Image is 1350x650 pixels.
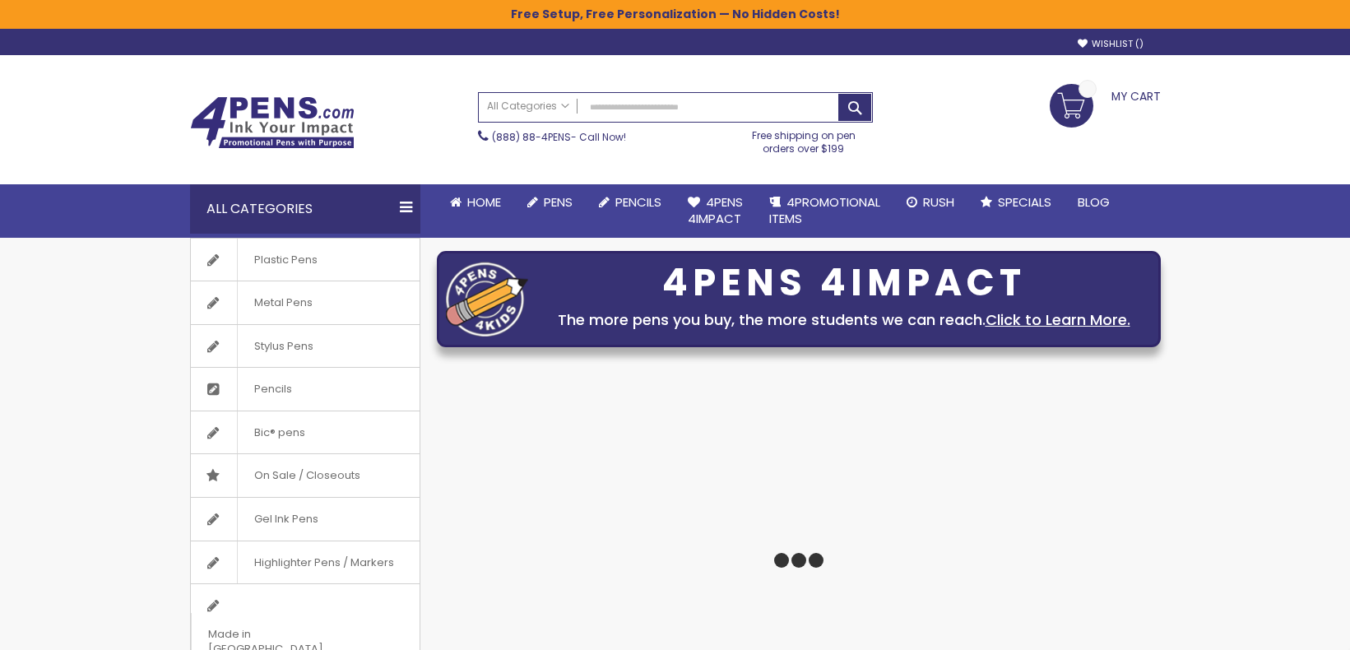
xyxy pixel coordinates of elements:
[735,123,873,156] div: Free shipping on pen orders over $199
[514,184,586,221] a: Pens
[191,281,420,324] a: Metal Pens
[191,541,420,584] a: Highlighter Pens / Markers
[437,184,514,221] a: Home
[536,266,1152,300] div: 4PENS 4IMPACT
[190,184,420,234] div: All Categories
[998,193,1051,211] span: Specials
[191,368,420,411] a: Pencils
[1078,193,1110,211] span: Blog
[237,498,335,541] span: Gel Ink Pens
[536,309,1152,332] div: The more pens you buy, the more students we can reach.
[190,96,355,149] img: 4Pens Custom Pens and Promotional Products
[1078,38,1144,50] a: Wishlist
[191,454,420,497] a: On Sale / Closeouts
[446,262,528,337] img: four_pen_logo.png
[967,184,1065,221] a: Specials
[492,130,571,144] a: (888) 88-4PENS
[688,193,743,227] span: 4Pens 4impact
[986,309,1130,330] a: Click to Learn More.
[1065,184,1123,221] a: Blog
[479,93,578,120] a: All Categories
[487,100,569,113] span: All Categories
[237,454,377,497] span: On Sale / Closeouts
[544,193,573,211] span: Pens
[237,239,334,281] span: Plastic Pens
[756,184,893,238] a: 4PROMOTIONALITEMS
[615,193,661,211] span: Pencils
[769,193,880,227] span: 4PROMOTIONAL ITEMS
[467,193,501,211] span: Home
[191,411,420,454] a: Bic® pens
[237,411,322,454] span: Bic® pens
[237,541,411,584] span: Highlighter Pens / Markers
[237,368,309,411] span: Pencils
[191,325,420,368] a: Stylus Pens
[237,325,330,368] span: Stylus Pens
[191,239,420,281] a: Plastic Pens
[492,130,626,144] span: - Call Now!
[675,184,756,238] a: 4Pens4impact
[191,498,420,541] a: Gel Ink Pens
[893,184,967,221] a: Rush
[923,193,954,211] span: Rush
[586,184,675,221] a: Pencils
[237,281,329,324] span: Metal Pens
